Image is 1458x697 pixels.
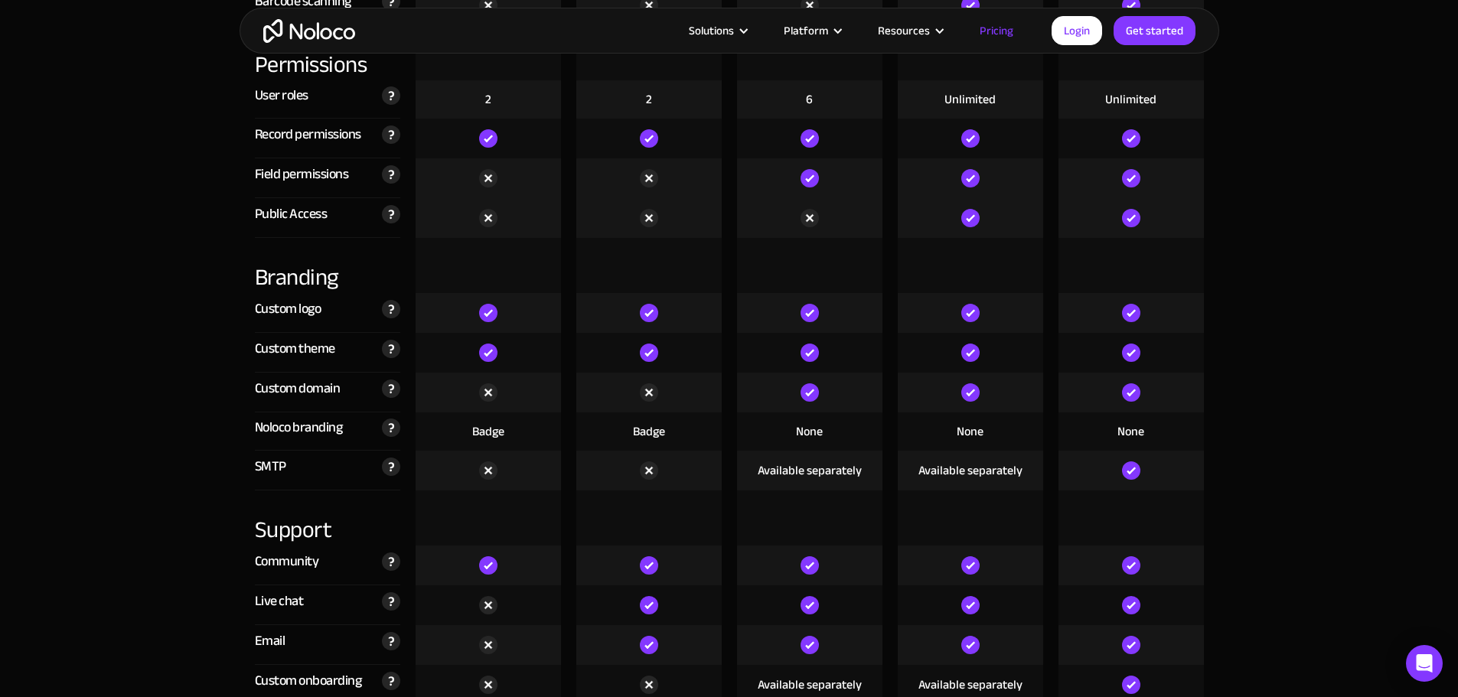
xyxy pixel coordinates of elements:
[255,203,328,226] div: Public Access
[255,630,285,653] div: Email
[859,21,961,41] div: Resources
[670,21,765,41] div: Solutions
[485,91,491,108] div: 2
[784,21,828,41] div: Platform
[646,91,652,108] div: 2
[944,91,996,108] div: Unlimited
[878,21,930,41] div: Resources
[255,298,321,321] div: Custom logo
[1052,16,1102,45] a: Login
[255,377,341,400] div: Custom domain
[758,676,862,693] div: Available separately
[1117,423,1144,440] div: None
[255,455,286,478] div: SMTP
[255,163,349,186] div: Field permissions
[957,423,983,440] div: None
[255,238,400,293] div: Branding
[1114,16,1195,45] a: Get started
[255,84,308,107] div: User roles
[1105,91,1156,108] div: Unlimited
[758,462,862,479] div: Available separately
[472,423,504,440] div: Badge
[765,21,859,41] div: Platform
[918,676,1023,693] div: Available separately
[1406,645,1443,682] div: Open Intercom Messenger
[689,21,734,41] div: Solutions
[796,423,823,440] div: None
[255,590,304,613] div: Live chat
[263,19,355,43] a: home
[255,337,335,360] div: Custom theme
[918,462,1023,479] div: Available separately
[255,123,361,146] div: Record permissions
[255,416,343,439] div: Noloco branding
[255,669,362,692] div: Custom onboarding
[633,423,665,440] div: Badge
[255,490,400,546] div: Support
[961,21,1032,41] a: Pricing
[255,550,319,573] div: Community
[806,91,813,108] div: 6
